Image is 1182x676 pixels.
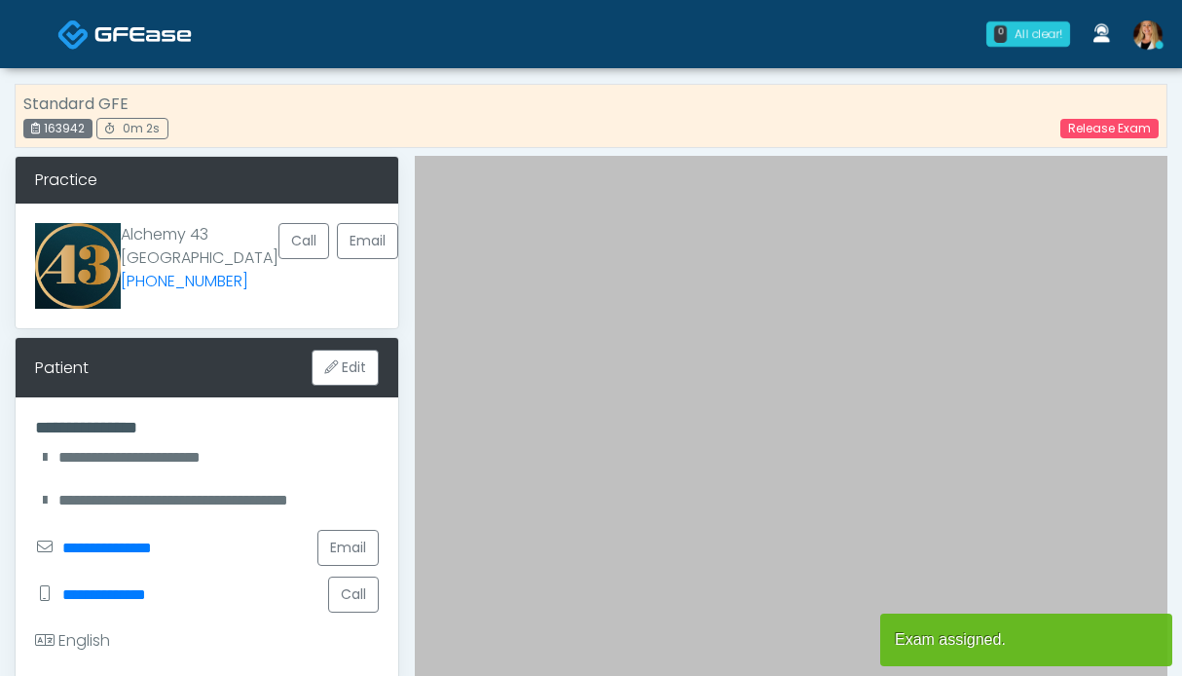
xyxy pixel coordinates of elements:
[35,223,121,309] img: Provider image
[121,223,278,293] p: Alchemy 43 [GEOGRAPHIC_DATA]
[328,577,379,613] button: Call
[994,25,1007,43] div: 0
[317,530,379,566] a: Email
[312,350,379,386] button: Edit
[23,93,129,115] strong: Standard GFE
[35,629,110,653] div: English
[123,120,160,136] span: 0m 2s
[57,19,90,51] img: Docovia
[975,14,1082,55] a: 0 All clear!
[35,357,89,380] div: Patient
[57,2,192,65] a: Docovia
[1060,119,1159,138] a: Release Exam
[94,24,192,44] img: Docovia
[1015,25,1062,43] div: All clear!
[16,157,398,204] div: Practice
[23,119,92,138] div: 163942
[278,223,329,259] button: Call
[121,270,248,292] a: [PHONE_NUMBER]
[880,614,1172,666] article: Exam assigned.
[1133,20,1163,50] img: Meagan Petrek
[337,223,398,259] a: Email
